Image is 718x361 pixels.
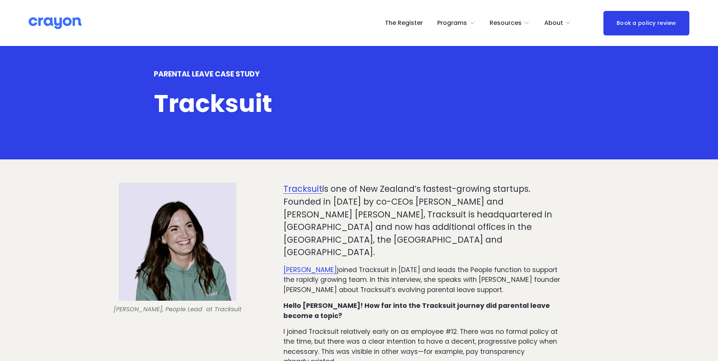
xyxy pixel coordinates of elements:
a: folder dropdown [544,17,571,29]
h4: PARENTAL LEAVE CASE STUDY [154,70,565,79]
span: Resources [490,18,522,29]
a: Tracksuit [283,183,322,195]
strong: Hello [PERSON_NAME]! How far into the Tracksuit journey did parental leave become a topic? [283,301,551,320]
a: [PERSON_NAME] [283,265,337,274]
img: Crayon [29,17,81,30]
a: folder dropdown [490,17,530,29]
a: The Register [385,17,423,29]
a: Book a policy review [603,11,689,35]
p: joined Tracksuit in [DATE] and leads the People function to support the rapidly growing team. In ... [283,265,565,295]
span: Programs [437,18,467,29]
span: Tracksuit [154,87,272,120]
em: [PERSON_NAME], People Lead at Tracksuit [113,305,242,314]
span: About [544,18,563,29]
a: folder dropdown [437,17,475,29]
p: is one of New Zealand’s fastest-growing startups. Founded in [DATE] by co-CEOs [PERSON_NAME] and ... [283,183,565,259]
